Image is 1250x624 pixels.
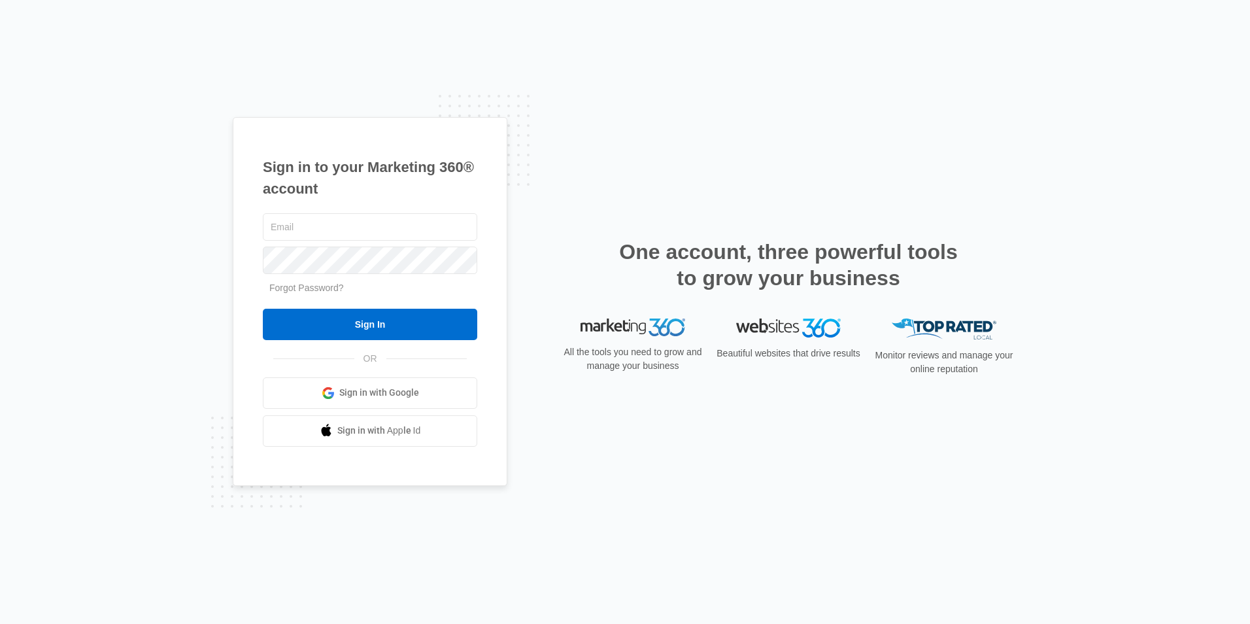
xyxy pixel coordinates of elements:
[736,319,841,338] img: Websites 360
[871,349,1017,376] p: Monitor reviews and manage your online reputation
[263,156,477,199] h1: Sign in to your Marketing 360® account
[354,352,386,366] span: OR
[715,347,862,360] p: Beautiful websites that drive results
[263,213,477,241] input: Email
[892,319,996,340] img: Top Rated Local
[560,345,706,373] p: All the tools you need to grow and manage your business
[263,415,477,447] a: Sign in with Apple Id
[337,424,421,438] span: Sign in with Apple Id
[269,283,344,293] a: Forgot Password?
[263,309,477,340] input: Sign In
[615,239,962,291] h2: One account, three powerful tools to grow your business
[263,377,477,409] a: Sign in with Google
[581,319,685,337] img: Marketing 360
[339,386,419,400] span: Sign in with Google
